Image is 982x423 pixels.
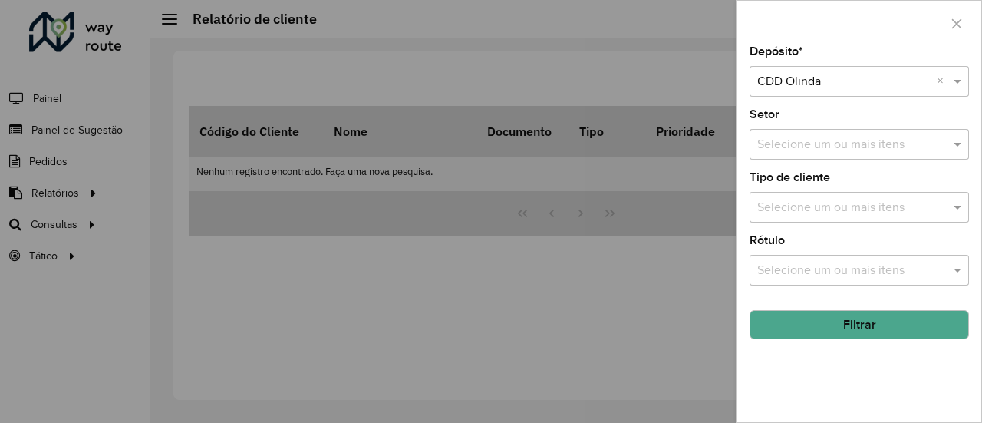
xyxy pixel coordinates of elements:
span: Clear all [937,72,950,91]
label: Rótulo [750,231,785,250]
label: Tipo de cliente [750,168,830,187]
label: Setor [750,105,779,124]
button: Filtrar [750,310,969,339]
label: Depósito [750,42,803,61]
